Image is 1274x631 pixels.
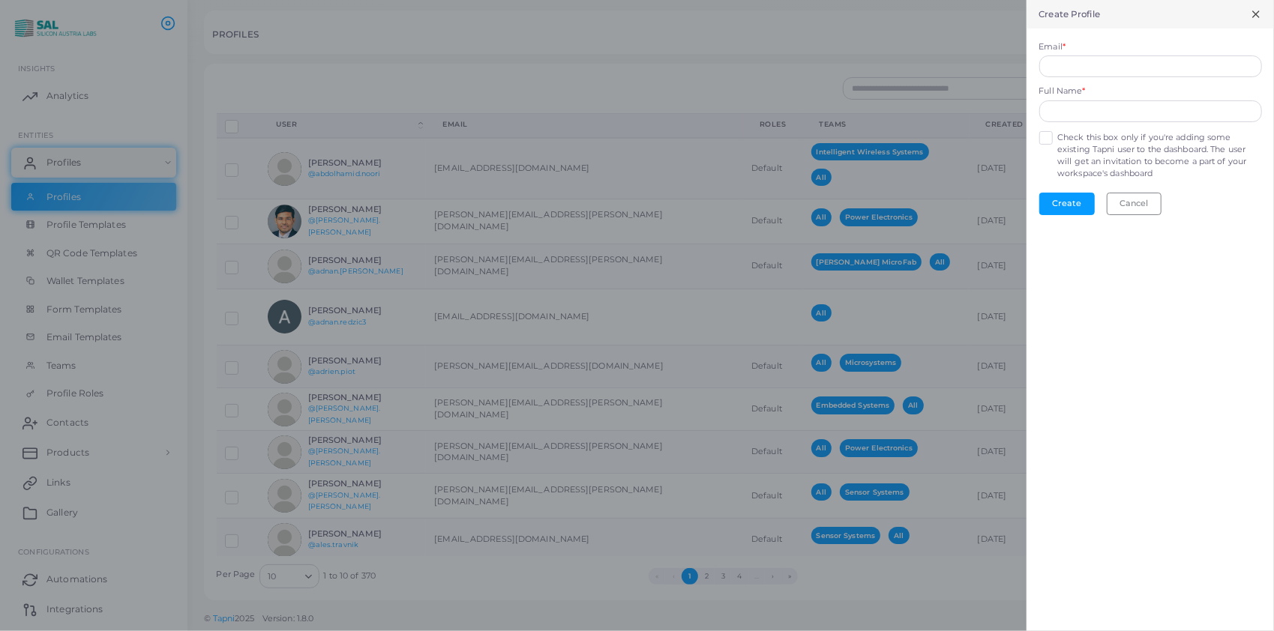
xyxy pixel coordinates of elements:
[1039,41,1066,53] label: Email
[1039,85,1086,97] label: Full Name
[1039,193,1095,215] button: Create
[1039,9,1101,19] h5: Create Profile
[1107,193,1162,215] button: Cancel
[1057,132,1261,180] label: Check this box only if you're adding some existing Tapni user to the dashboard. The user will get...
